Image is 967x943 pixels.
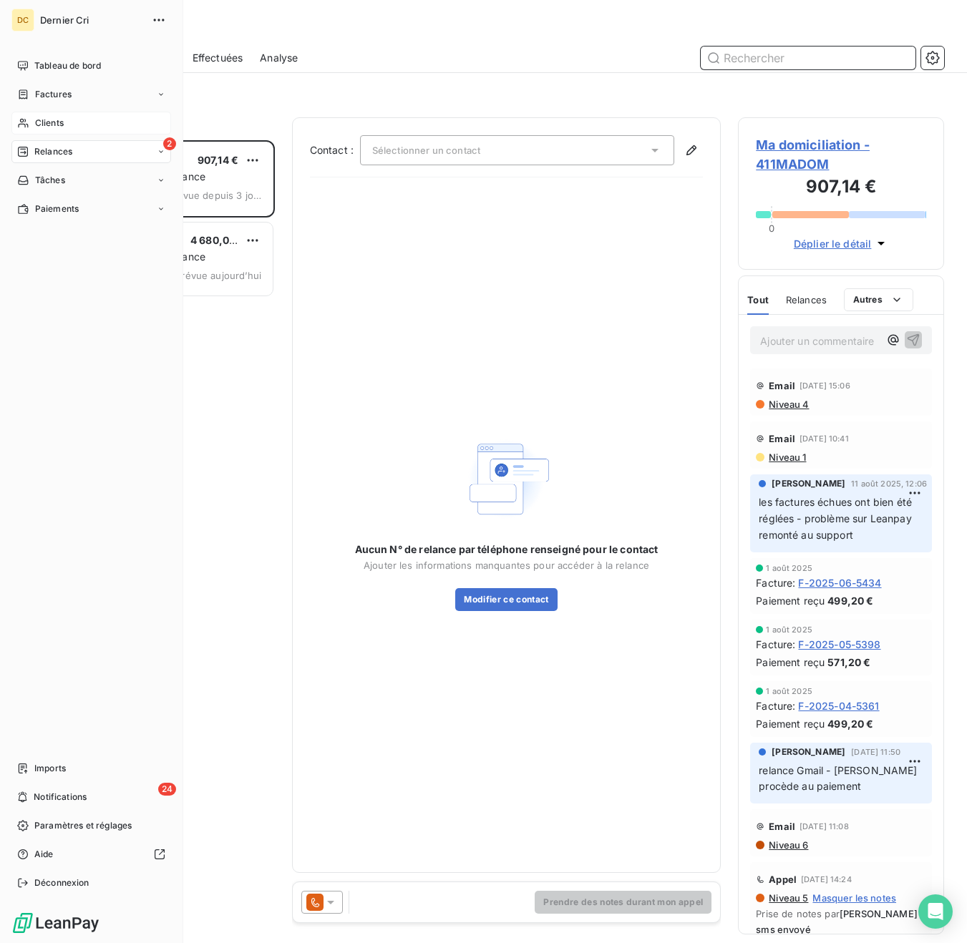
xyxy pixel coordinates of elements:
[756,174,926,202] h3: 907,14 €
[800,822,849,831] span: [DATE] 11:08
[756,135,926,174] span: Ma domiciliation - 411MADOM
[34,59,101,72] span: Tableau de bord
[34,791,87,803] span: Notifications
[747,294,769,306] span: Tout
[34,876,89,889] span: Déconnexion
[827,655,870,670] span: 571,20 €
[759,496,915,541] span: les factures échues ont bien été réglées - problème sur Leanpay remonté au support
[310,143,360,157] label: Contact :
[175,270,261,281] span: prévue aujourd’hui
[756,637,795,652] span: Facture :
[34,145,72,158] span: Relances
[372,145,480,156] span: Sélectionner un contact
[756,908,926,919] span: Prise de notes par
[801,875,852,884] span: [DATE] 14:24
[840,908,918,919] span: [PERSON_NAME]
[772,477,845,490] span: [PERSON_NAME]
[193,51,243,65] span: Effectuées
[767,399,809,410] span: Niveau 4
[766,687,812,695] span: 1 août 2025
[786,294,827,306] span: Relances
[756,593,825,608] span: Paiement reçu
[769,380,795,391] span: Email
[34,819,132,832] span: Paramètres et réglages
[827,593,873,608] span: 499,20 €
[364,560,649,571] span: Ajouter les informations manquantes pour accéder à la relance
[851,479,927,488] span: 11 août 2025, 12:06
[844,288,913,311] button: Autres
[851,748,900,756] span: [DATE] 11:50
[759,764,920,793] span: relance Gmail - [PERSON_NAME] procède au paiement
[167,190,261,201] span: prévue depuis 3 jours
[766,564,812,572] span: 1 août 2025
[355,542,659,557] span: Aucun N° de relance par téléphone renseigné pour le contact
[40,14,143,26] span: Dernier Cri
[756,924,926,935] span: sms envoyé
[701,47,915,69] input: Rechercher
[35,174,65,187] span: Tâches
[158,783,176,796] span: 24
[163,137,176,150] span: 2
[34,848,54,861] span: Aide
[800,434,849,443] span: [DATE] 10:41
[756,698,795,713] span: Facture :
[772,746,845,758] span: [PERSON_NAME]
[35,88,72,101] span: Factures
[190,234,246,246] span: 4 680,00 €
[812,892,896,904] span: Masquer les notes
[455,588,557,611] button: Modifier ce contact
[789,235,893,252] button: Déplier le détail
[756,575,795,590] span: Facture :
[756,655,825,670] span: Paiement reçu
[34,762,66,775] span: Imports
[767,892,808,904] span: Niveau 5
[260,51,298,65] span: Analyse
[767,451,806,463] span: Niveau 1
[769,223,774,234] span: 0
[769,821,795,832] span: Email
[460,433,552,525] img: Empty state
[794,236,872,251] span: Déplier le détail
[35,117,64,130] span: Clients
[766,625,812,634] span: 1 août 2025
[11,912,100,934] img: Logo LeanPay
[769,874,797,885] span: Appel
[11,9,34,31] div: DC
[535,891,711,914] button: Prendre des notes durant mon appel
[798,575,881,590] span: F-2025-06-5434
[756,716,825,731] span: Paiement reçu
[827,716,873,731] span: 499,20 €
[769,433,795,444] span: Email
[767,839,808,851] span: Niveau 6
[198,154,238,166] span: 907,14 €
[918,894,953,929] div: Open Intercom Messenger
[798,698,879,713] span: F-2025-04-5361
[800,381,850,390] span: [DATE] 15:06
[35,202,79,215] span: Paiements
[798,637,880,652] span: F-2025-05-5398
[11,843,171,866] a: Aide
